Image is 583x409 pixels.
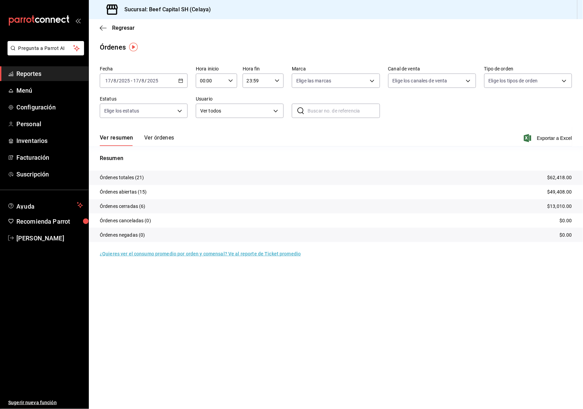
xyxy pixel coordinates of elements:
[100,232,145,239] p: Órdenes negadas (0)
[119,78,130,83] input: ----
[8,41,84,55] button: Pregunta a Parrot AI
[112,25,135,31] span: Regresar
[100,67,188,71] label: Fecha
[100,251,301,256] a: ¿Quieres ver el consumo promedio por orden y comensal? Ve al reporte de Ticket promedio
[484,67,572,71] label: Tipo de orden
[5,50,84,57] a: Pregunta a Parrot AI
[243,67,284,71] label: Hora fin
[296,77,331,84] span: Elige las marcas
[100,174,144,181] p: Órdenes totales (21)
[100,203,146,210] p: Órdenes cerradas (6)
[100,42,126,52] div: Órdenes
[16,119,83,129] span: Personal
[113,78,117,83] input: --
[559,217,572,224] p: $0.00
[147,78,159,83] input: ----
[139,78,141,83] span: /
[16,234,83,243] span: [PERSON_NAME]
[559,232,572,239] p: $0.00
[16,201,74,209] span: Ayuda
[196,67,237,71] label: Hora inicio
[16,170,83,179] span: Suscripción
[100,97,188,102] label: Estatus
[16,217,83,226] span: Recomienda Parrot
[388,67,476,71] label: Canal de venta
[100,134,133,146] button: Ver resumen
[111,78,113,83] span: /
[16,103,83,112] span: Configuración
[547,188,572,196] p: $49,408.00
[100,188,147,196] p: Órdenes abiertas (15)
[131,78,132,83] span: -
[144,134,174,146] button: Ver órdenes
[547,203,572,210] p: $13,010.00
[308,104,380,118] input: Buscar no. de referencia
[145,78,147,83] span: /
[16,153,83,162] span: Facturación
[16,136,83,145] span: Inventarios
[393,77,447,84] span: Elige los canales de venta
[119,5,211,14] h3: Sucursal: Beef Capital SH (Celaya)
[141,78,145,83] input: --
[292,67,380,71] label: Marca
[8,399,83,406] span: Sugerir nueva función
[100,154,572,162] p: Resumen
[196,97,284,102] label: Usuario
[547,174,572,181] p: $62,418.00
[100,25,135,31] button: Regresar
[489,77,538,84] span: Elige los tipos de orden
[75,18,81,23] button: open_drawer_menu
[200,107,271,115] span: Ver todos
[18,45,73,52] span: Pregunta a Parrot AI
[129,43,138,51] img: Tooltip marker
[104,107,139,114] span: Elige los estatus
[100,134,174,146] div: navigation tabs
[117,78,119,83] span: /
[16,69,83,78] span: Reportes
[105,78,111,83] input: --
[100,217,151,224] p: Órdenes canceladas (0)
[525,134,572,142] button: Exportar a Excel
[16,86,83,95] span: Menú
[133,78,139,83] input: --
